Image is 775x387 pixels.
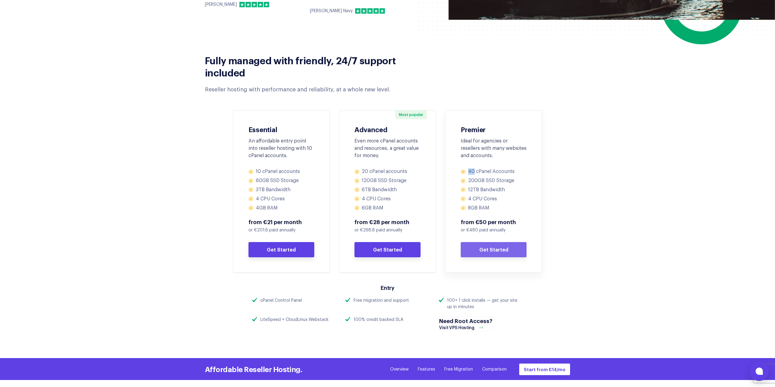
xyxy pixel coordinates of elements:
h4: Need Root Access? [439,317,492,325]
li: 20 cPanel accounts [354,168,421,175]
li: 6TB Bandwidth [354,187,421,193]
li: 3TB Bandwidth [248,187,315,193]
p: [PERSON_NAME] [205,2,237,8]
div: Even more cPanel accounts and resources, a great value for money. [354,137,421,159]
img: 5 [264,2,269,7]
div: 100% credit backed SLA [354,317,403,323]
li: 40 cPanel Accounts [461,168,527,175]
li: 4 CPU Cores [461,196,527,202]
li: 4 CPU Cores [248,196,315,202]
div: Reseller hosting with performance and reliability, at a whole new level. [205,86,414,93]
h2: Fully managed with friendly, 24/7 support included [205,54,414,78]
a: Comparison [482,366,507,372]
p: or €201.6 paid annually [248,227,315,234]
div: An affordable entry point into reseller hosting with 10 cPanel accounts. [248,137,315,159]
img: 5 [379,8,385,14]
p: [PERSON_NAME] Navy [310,8,353,14]
li: 8GB RAM [461,205,527,211]
img: 1 [355,8,361,14]
span: from €28 per month [354,218,421,226]
a: Get Started [461,242,527,257]
div: cPanel Control Panel [260,297,302,304]
p: or €480 paid annually [461,227,527,234]
h3: Affordable Reseller Hosting. [205,364,302,373]
a: Free Migration [444,366,473,372]
a: Overview [390,366,409,372]
li: 12TB Bandwidth [461,187,527,193]
li: 120GB SSD Storage [354,178,421,184]
a: Start from €14/mo [519,363,570,375]
h3: Premier [461,125,527,133]
img: 4 [373,8,379,14]
p: or €268.8 paid annually [354,227,421,234]
span: Most popular [395,111,427,119]
li: 200GB SSD Storage [461,178,527,184]
div: 100+ 1 click installs — get your site up in minutes [447,297,523,310]
h3: Entry [252,284,523,291]
a: Get Started [354,242,421,257]
li: 4 CPU Cores [354,196,421,202]
a: Need Root Access?Visit VPS Hosting [439,317,493,331]
img: 2 [361,8,367,14]
span: from €21 per month [248,218,315,226]
div: LiteSpeed + CloudLinux Webstack [260,317,329,323]
li: 60GB SSD Storage [248,178,315,184]
div: Visit VPS Hosting [439,325,487,331]
div: Free migration and support [354,297,409,304]
img: 4 [258,2,263,7]
li: 10 cPanel accounts [248,168,315,175]
li: 4GB RAM [248,205,315,211]
li: 6GB RAM [354,205,421,211]
a: Features [418,366,435,372]
button: Open chat window [749,361,769,381]
img: 3 [252,2,257,7]
img: 2 [245,2,251,7]
h3: Advanced [354,125,421,133]
div: Ideal for agencies or resellers with many websites and accounts. [461,137,527,159]
img: 1 [239,2,245,7]
h3: Essential [248,125,315,133]
span: from €50 per month [461,218,527,226]
a: Get Started [248,242,315,257]
img: 3 [367,8,373,14]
